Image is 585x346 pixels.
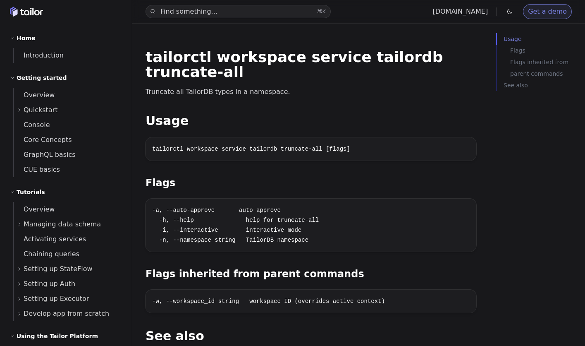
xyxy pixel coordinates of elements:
[146,5,331,18] button: Find something...⌘K
[14,205,55,213] span: Overview
[24,104,58,116] span: Quickstart
[24,278,75,290] span: Setting up Auth
[152,298,385,305] code: -w, --workspace_id string workspace ID (overrides active context)
[14,151,76,159] span: GraphQL basics
[14,136,72,144] span: Core Concepts
[14,51,64,59] span: Introduction
[146,113,189,128] a: Usage
[17,187,45,197] h2: Tutorials
[14,88,122,103] a: Overview
[14,121,50,129] span: Console
[146,177,175,189] a: Flags
[17,331,98,341] h2: Using the Tailor Platform
[24,308,109,320] span: Develop app from scratch
[14,166,60,173] span: CUE basics
[523,4,572,19] a: Get a demo
[504,33,582,45] a: Usage
[152,146,350,152] code: tailorctl workspace service tailordb truncate-all [flags]
[152,207,319,243] code: -a, --auto-approve auto approve -h, --help help for truncate-all -i, --interactive interactive mo...
[14,247,122,262] a: Chaining queries
[14,118,122,132] a: Console
[14,91,55,99] span: Overview
[14,202,122,217] a: Overview
[14,235,86,243] span: Activating services
[17,33,35,43] h2: Home
[14,162,122,177] a: CUE basics
[322,8,326,14] kbd: K
[510,45,582,56] a: Flags
[24,293,89,305] span: Setting up Executor
[146,268,364,280] a: Flags inherited from parent commands
[14,250,79,258] span: Chaining queries
[146,86,476,98] p: Truncate all TailorDB types in a namespace.
[317,8,322,14] kbd: ⌘
[14,232,122,247] a: Activating services
[504,79,582,91] a: See also
[510,56,582,79] a: Flags inherited from parent commands
[146,329,204,343] a: See also
[14,132,122,147] a: Core Concepts
[14,48,122,63] a: Introduction
[14,147,122,162] a: GraphQL basics
[10,7,43,17] a: Home
[146,50,476,79] h1: tailorctl workspace service tailordb truncate-all
[432,7,488,15] a: [DOMAIN_NAME]
[24,263,93,275] span: Setting up StateFlow
[24,219,101,230] span: Managing data schema
[505,7,515,17] button: Toggle dark mode
[17,73,67,83] h2: Getting started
